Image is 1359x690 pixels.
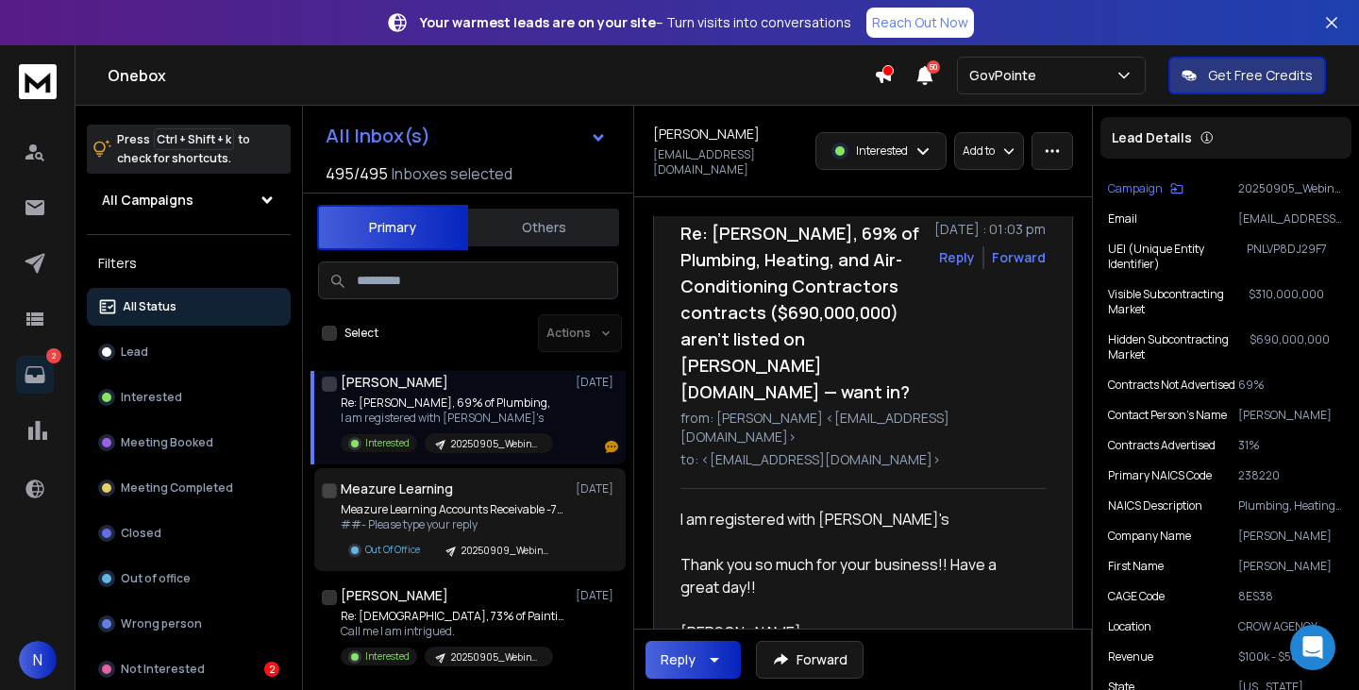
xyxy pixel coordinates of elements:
[365,543,420,557] p: Out Of Office
[1108,211,1137,227] p: Email
[310,117,622,155] button: All Inbox(s)
[121,662,205,677] p: Not Interested
[461,544,552,558] p: 20250909_Webinar-[PERSON_NAME](09011-0912)-NAICS EDU Support - Nationwide Contracts
[934,220,1046,239] p: [DATE] : 01:03 pm
[87,333,291,371] button: Lead
[87,288,291,326] button: All Status
[872,13,968,32] p: Reach Out Now
[344,326,378,341] label: Select
[341,624,567,639] p: Call me I am intrigued.
[969,66,1044,85] p: GovPointe
[680,621,1031,689] div: [PERSON_NAME] Medicine Bull Construction 406.794.9548
[756,641,864,679] button: Forward
[264,662,279,677] div: 2
[576,481,618,496] p: [DATE]
[1108,287,1249,317] p: Visible Subcontracting Market
[87,424,291,462] button: Meeting Booked
[102,191,193,210] h1: All Campaigns
[1108,408,1227,423] p: Contact person's name
[326,162,388,185] span: 495 / 495
[341,480,453,498] h1: Meazure Learning
[927,60,940,74] span: 50
[1238,529,1344,544] p: [PERSON_NAME]
[121,390,182,405] p: Interested
[121,480,233,496] p: Meeting Completed
[1238,211,1344,227] p: [EMAIL_ADDRESS][DOMAIN_NAME]
[661,650,696,669] div: Reply
[1238,408,1344,423] p: [PERSON_NAME]
[1238,559,1344,574] p: [PERSON_NAME]
[341,373,448,392] h1: [PERSON_NAME]
[420,13,656,31] strong: Your warmest leads are on your site
[653,147,804,177] p: [EMAIL_ADDRESS][DOMAIN_NAME]
[341,502,567,517] p: Meazure Learning Accounts Receivable -7206771:
[1108,468,1212,483] p: Primary NAICS code
[576,375,618,390] p: [DATE]
[1250,332,1344,362] p: $690,000,000
[1208,66,1313,85] p: Get Free Credits
[1108,619,1151,634] p: location
[856,143,908,159] p: Interested
[1238,619,1344,634] p: CROW AGENCY
[1108,649,1153,665] p: Revenue
[866,8,974,38] a: Reach Out Now
[1108,498,1202,513] p: NAICS Description
[121,526,161,541] p: Closed
[154,128,234,150] span: Ctrl + Shift + k
[1108,242,1247,272] p: UEI (Unique Entity Identifier)
[341,395,553,411] p: Re: [PERSON_NAME], 69% of Plumbing,
[680,220,923,405] h1: Re: [PERSON_NAME], 69% of Plumbing, Heating, and Air-Conditioning Contractors contracts ($690,000...
[365,436,410,450] p: Interested
[1108,181,1183,196] button: Campaign
[992,248,1046,267] div: Forward
[19,64,57,99] img: logo
[653,125,760,143] h1: [PERSON_NAME]
[341,411,553,426] p: I am registered with [PERSON_NAME]'s
[1249,287,1344,317] p: $310,000,000
[392,162,512,185] h3: Inboxes selected
[1108,438,1216,453] p: Contracts Advertised
[1108,529,1191,544] p: Company Name
[121,345,148,360] p: Lead
[108,64,874,87] h1: Onebox
[341,609,567,624] p: Re: [DEMOGRAPHIC_DATA], 73% of Painting
[468,207,619,248] button: Others
[365,649,410,664] p: Interested
[46,348,61,363] p: 2
[576,588,618,603] p: [DATE]
[87,650,291,688] button: Not Interested2
[16,356,54,394] a: 2
[939,248,975,267] button: Reply
[1247,242,1344,272] p: PNLVP8DJ29F7
[646,641,741,679] button: Reply
[963,143,995,159] p: Add to
[326,126,430,145] h1: All Inbox(s)
[1238,438,1344,453] p: 31%
[121,616,202,631] p: Wrong person
[451,437,542,451] p: 20250905_Webinar-[PERSON_NAME](0910-11)-Nationwide Facility Support Contracts
[341,517,567,532] p: ##- Please type your reply
[680,508,1031,530] div: I am registered with [PERSON_NAME]'s
[1238,378,1344,393] p: 69%
[1238,498,1344,513] p: Plumbing, Heating, and Air-Conditioning Contractors
[19,641,57,679] button: N
[1238,589,1344,604] p: 8ES38
[1108,589,1165,604] p: CAGE code
[1112,128,1192,147] p: Lead Details
[1108,332,1250,362] p: Hidden Subcontracting Market
[87,379,291,416] button: Interested
[1238,468,1344,483] p: 238220
[1238,649,1344,665] p: $100k - $500k
[87,560,291,597] button: Out of office
[87,250,291,277] h3: Filters
[87,514,291,552] button: Closed
[317,205,468,250] button: Primary
[123,299,176,314] p: All Status
[87,181,291,219] button: All Campaigns
[87,605,291,643] button: Wrong person
[87,469,291,507] button: Meeting Completed
[1108,378,1235,393] p: Contracts Not Advertised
